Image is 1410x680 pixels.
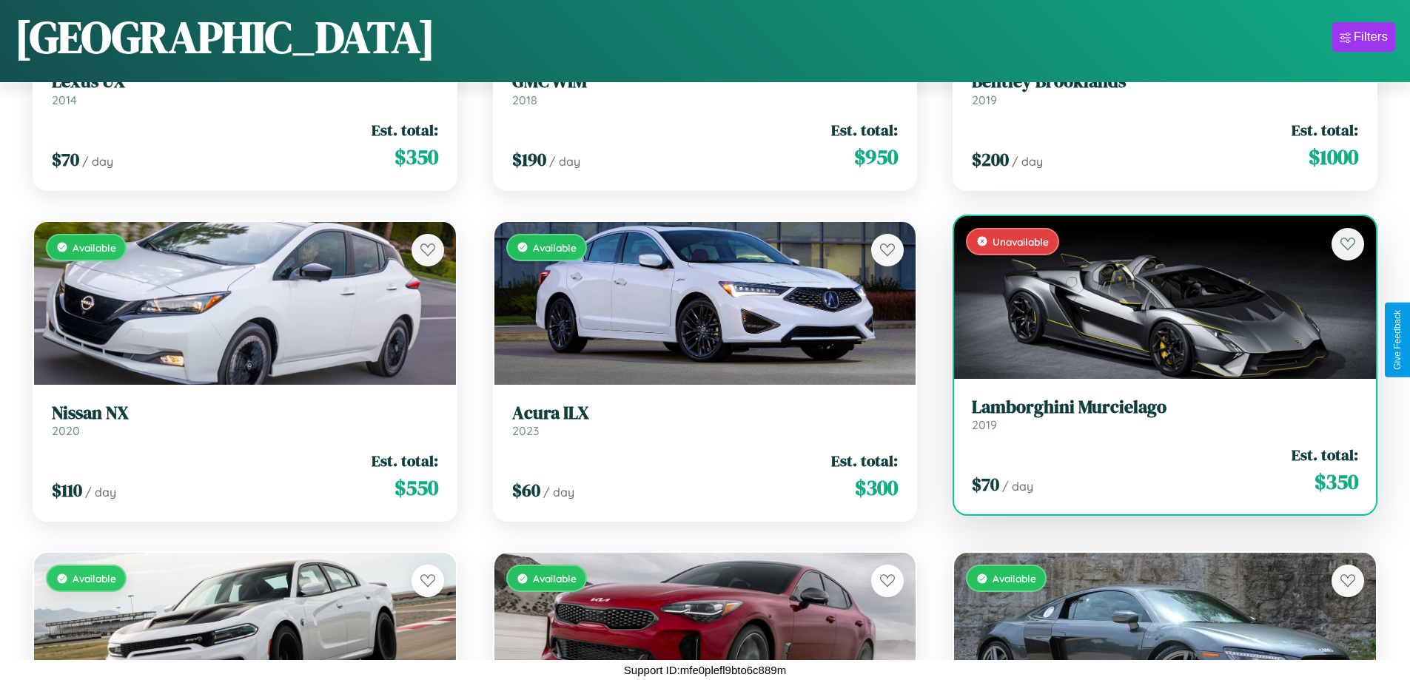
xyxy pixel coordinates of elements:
span: / day [85,485,116,499]
span: / day [549,154,580,169]
span: / day [543,485,574,499]
span: Est. total: [831,119,898,141]
a: Lexus UX2014 [52,71,438,107]
span: Available [73,572,116,585]
span: $ 110 [52,478,82,502]
span: Available [533,241,577,254]
span: Available [993,572,1036,585]
span: $ 350 [1315,467,1358,496]
button: Filters [1332,22,1395,52]
span: $ 950 [854,142,898,172]
span: / day [1012,154,1043,169]
span: / day [82,154,113,169]
span: 2023 [512,423,539,438]
span: $ 550 [395,473,438,502]
div: Filters [1354,30,1388,44]
span: $ 190 [512,147,546,172]
span: 2014 [52,92,77,107]
span: Est. total: [1292,444,1358,465]
span: Est. total: [372,119,438,141]
h3: Lexus UX [52,71,438,92]
h3: Acura ILX [512,403,899,424]
p: Support ID: mfe0plefl9bto6c889m [624,660,786,680]
span: 2019 [972,417,997,432]
div: Give Feedback [1392,310,1403,370]
span: Available [533,572,577,585]
span: $ 200 [972,147,1009,172]
span: / day [1002,479,1033,494]
a: Lamborghini Murcielago2019 [972,397,1358,433]
span: $ 70 [972,472,999,496]
span: Unavailable [993,235,1049,248]
span: 2020 [52,423,80,438]
a: GMC WIM2018 [512,71,899,107]
a: Acura ILX2023 [512,403,899,439]
span: $ 300 [855,473,898,502]
a: Bentley Brooklands2019 [972,71,1358,107]
span: Est. total: [831,450,898,471]
span: $ 1000 [1309,142,1358,172]
span: Est. total: [372,450,438,471]
h3: GMC WIM [512,71,899,92]
h1: [GEOGRAPHIC_DATA] [15,7,435,67]
span: 2018 [512,92,537,107]
h3: Bentley Brooklands [972,71,1358,92]
span: $ 60 [512,478,540,502]
span: $ 350 [395,142,438,172]
h3: Lamborghini Murcielago [972,397,1358,418]
span: 2019 [972,92,997,107]
span: Available [73,241,116,254]
a: Nissan NX2020 [52,403,438,439]
h3: Nissan NX [52,403,438,424]
span: $ 70 [52,147,79,172]
span: Est. total: [1292,119,1358,141]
